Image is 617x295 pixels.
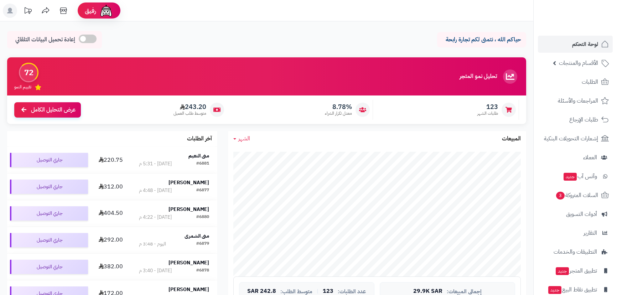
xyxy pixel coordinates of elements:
h3: المبيعات [502,136,521,142]
div: [DATE] - 4:22 م [139,214,172,221]
strong: [PERSON_NAME] [168,286,209,293]
span: طلبات الشهر [477,110,498,117]
div: جاري التوصيل [10,233,88,247]
a: تطبيق المتجرجديد [538,262,613,279]
span: جديد [556,267,569,275]
div: [DATE] - 5:31 م [139,160,172,167]
span: المراجعات والأسئلة [558,96,598,106]
span: تقييم النمو [14,84,31,90]
strong: [PERSON_NAME] [168,206,209,213]
span: إشعارات التحويلات البنكية [544,134,598,144]
span: إجمالي المبيعات: [447,289,482,295]
h3: تحليل نمو المتجر [460,73,497,80]
div: جاري التوصيل [10,260,88,274]
a: الطلبات [538,73,613,90]
img: ai-face.png [99,4,113,18]
span: عدد الطلبات: [338,289,366,295]
span: التقارير [584,228,597,238]
a: التطبيقات والخدمات [538,243,613,260]
td: 312.00 [91,174,131,200]
div: اليوم - 3:48 م [139,240,166,248]
span: معدل تكرار الشراء [325,110,352,117]
td: 404.50 [91,200,131,227]
a: لوحة التحكم [538,36,613,53]
a: التقارير [538,224,613,242]
a: الشهر [233,135,250,143]
span: 3 [556,192,565,200]
span: متوسط الطلب: [280,289,312,295]
div: #6881 [196,160,209,167]
strong: منى الشمرى [185,232,209,240]
div: جاري التوصيل [10,180,88,194]
a: السلات المتروكة3 [538,187,613,204]
div: #6879 [196,240,209,248]
span: التطبيقات والخدمات [554,247,597,257]
div: #6877 [196,187,209,194]
span: 8.78% [325,103,352,111]
a: المراجعات والأسئلة [538,92,613,109]
h3: آخر الطلبات [187,136,212,142]
a: إشعارات التحويلات البنكية [538,130,613,147]
a: العملاء [538,149,613,166]
div: جاري التوصيل [10,206,88,221]
strong: [PERSON_NAME] [168,179,209,186]
span: إعادة تحميل البيانات التلقائي [15,36,75,44]
strong: [PERSON_NAME] [168,259,209,266]
a: أدوات التسويق [538,206,613,223]
span: رفيق [85,6,96,15]
a: عرض التحليل الكامل [14,102,81,118]
span: جديد [548,286,561,294]
span: الطلبات [582,77,598,87]
div: #6878 [196,267,209,274]
div: [DATE] - 4:48 م [139,187,172,194]
span: لوحة التحكم [572,39,598,49]
td: 292.00 [91,227,131,253]
span: أدوات التسويق [566,209,597,219]
span: 243.20 [173,103,206,111]
span: الأقسام والمنتجات [559,58,598,68]
div: جاري التوصيل [10,153,88,167]
span: العملاء [583,152,597,162]
span: طلبات الإرجاع [569,115,598,125]
strong: منى النعيم [188,152,209,160]
span: تطبيق المتجر [555,266,597,276]
a: طلبات الإرجاع [538,111,613,128]
span: متوسط طلب العميل [173,110,206,117]
a: تحديثات المنصة [19,4,37,20]
span: تطبيق نقاط البيع [548,285,597,295]
span: 29.9K SAR [413,288,442,295]
div: #6880 [196,214,209,221]
span: 123 [323,288,333,295]
span: جديد [564,173,577,181]
a: وآتس آبجديد [538,168,613,185]
span: 242.8 SAR [247,288,276,295]
span: | [317,289,318,294]
div: [DATE] - 3:40 م [139,267,172,274]
img: logo-2.png [569,19,610,34]
span: عرض التحليل الكامل [31,106,76,114]
span: 123 [477,103,498,111]
td: 220.75 [91,147,131,173]
span: وآتس آب [563,171,597,181]
td: 382.00 [91,254,131,280]
p: حياكم الله ، نتمنى لكم تجارة رابحة [442,36,521,44]
span: السلات المتروكة [555,190,598,200]
span: الشهر [238,134,250,143]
